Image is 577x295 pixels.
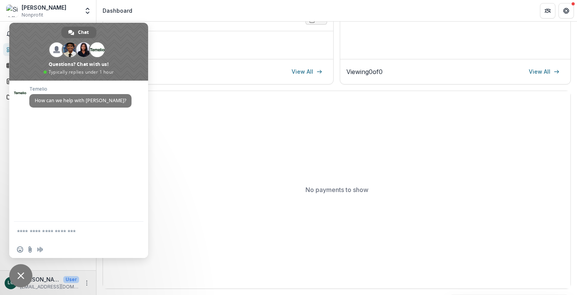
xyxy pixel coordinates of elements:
[29,86,132,92] span: Temelio
[27,246,33,253] span: Send a file
[61,27,96,38] a: Chat
[37,246,43,253] span: Audio message
[3,59,93,72] a: Tasks
[3,43,93,56] a: Dashboard
[287,66,327,78] a: View All
[3,75,93,88] a: Proposals
[20,275,60,283] p: [PERSON_NAME]
[100,5,135,16] nav: breadcrumb
[524,66,564,78] a: View All
[22,12,43,19] span: Nonprofit
[17,222,125,241] textarea: Compose your message...
[540,3,555,19] button: Partners
[35,97,126,104] span: How can we help with [PERSON_NAME]?
[78,27,89,38] span: Chat
[82,278,91,288] button: More
[20,283,79,290] p: [EMAIL_ADDRESS][DOMAIN_NAME]
[9,264,32,287] a: Close chat
[346,67,383,76] p: Viewing 0 of 0
[17,246,23,253] span: Insert an emoji
[3,91,93,103] a: Documents
[6,5,19,17] img: Siddhartha V. Shah
[103,91,570,288] div: No payments to show
[8,280,14,285] div: Lisa Crossman
[63,276,79,283] p: User
[3,28,93,40] button: Notifications
[103,7,132,15] div: Dashboard
[82,3,93,19] button: Open entity switcher
[22,3,66,12] div: [PERSON_NAME]
[558,3,574,19] button: Get Help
